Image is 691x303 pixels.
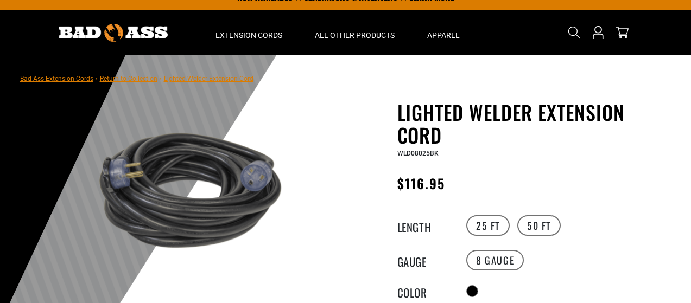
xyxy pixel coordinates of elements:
label: 8 Gauge [466,250,524,270]
span: WLD08025BK [397,150,439,157]
summary: Search [566,24,583,41]
span: Extension Cords [215,30,282,40]
a: Return to Collection [100,75,157,82]
img: Bad Ass Extension Cords [59,24,168,42]
span: $116.95 [397,173,446,193]
span: Lighted Welder Extension Cord [164,75,253,82]
span: Apparel [427,30,460,40]
span: › [96,75,98,82]
a: Bad Ass Extension Cords [20,75,93,82]
summary: Apparel [411,10,476,55]
h1: Lighted Welder Extension Cord [397,101,663,146]
nav: breadcrumbs [20,72,253,85]
summary: All Other Products [299,10,411,55]
span: All Other Products [315,30,395,40]
summary: Extension Cords [199,10,299,55]
label: 25 FT [466,215,510,236]
span: › [160,75,162,82]
legend: Length [397,218,452,233]
img: black [52,103,314,277]
legend: Gauge [397,253,452,267]
legend: Color [397,284,452,298]
label: 50 FT [517,215,561,236]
